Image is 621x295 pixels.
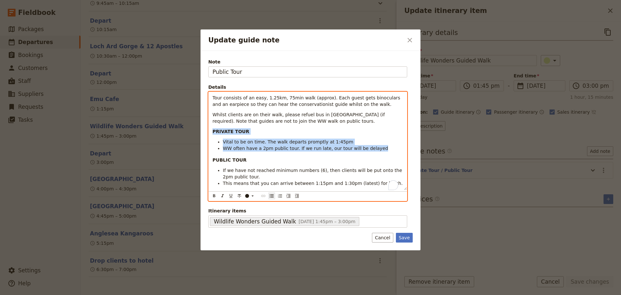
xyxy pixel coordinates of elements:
span: Itinerary items [208,208,407,214]
span: WW often have a 2pm public tour. If we run late, our tour will be delayed [223,146,388,151]
h2: Update guide note [208,35,403,45]
button: Format underline [227,192,234,199]
span: Vital to be on time. The walk departs promptly at 1:45pm [223,139,353,144]
button: Format italic [219,192,226,199]
span: Wildlife Wonders Guided Walk [214,218,296,225]
span: If we have not reached minimum numbers (6), then clients will be put onto the 2pm public tour. [223,168,403,179]
button: Cancel [372,233,393,243]
button: Save [396,233,413,243]
div: To enrich screen reader interactions, please activate Accessibility in Grammarly extension settings [209,92,407,190]
button: Bulleted list [268,192,275,199]
span: [DATE] 1:45pm – 3:00pm [299,219,355,224]
button: Format bold [211,192,218,199]
button: ​ [244,192,256,199]
button: Close dialog [404,35,415,46]
span: This means that you can arrive between 1:15pm and 1:30pm (latest) for lunch. [223,181,403,186]
span: Whilst clients are on their walk, please refuel bus in [GEOGRAPHIC_DATA] (if required). Note that... [212,112,386,124]
input: Note [208,66,407,77]
button: Links cannot be added to more than one paragraph or block at a time [260,192,267,199]
strong: PRIVATE TOUR [212,129,249,134]
span: Note [208,59,407,65]
button: Increase indent [285,192,292,199]
strong: PUBLIC TOUR [212,157,246,163]
button: Format strikethrough [236,192,243,199]
button: Decrease indent [293,192,300,199]
button: Numbered list [277,192,284,199]
div: Details [208,84,407,90]
span: Tour consists of an easy, 1.25km, 75min walk (approx). Each guest gets binoculars and an earpiece... [212,95,402,107]
div: ​ [245,193,257,199]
